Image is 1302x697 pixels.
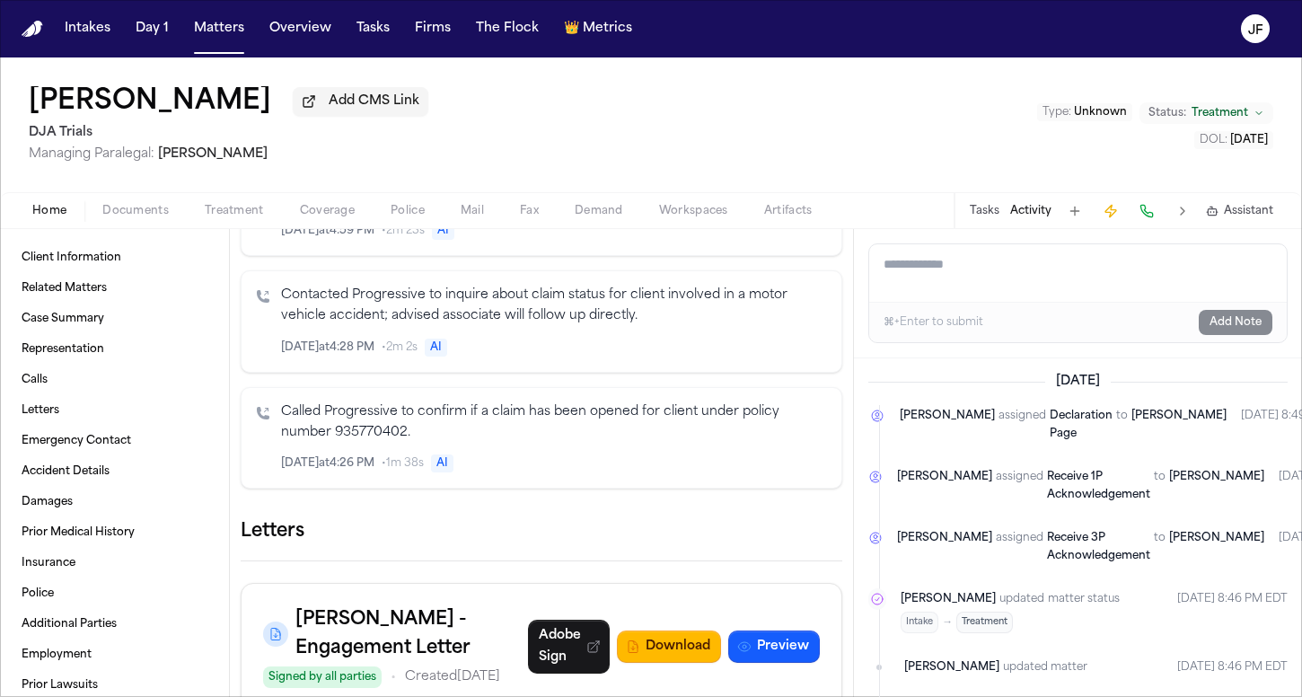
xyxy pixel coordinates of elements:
[405,666,500,688] p: Created [DATE]
[14,243,215,272] a: Client Information
[528,620,610,674] a: Adobe Sign
[425,339,447,357] span: AI
[1131,407,1227,443] span: [PERSON_NAME]
[22,21,43,38] img: Finch Logo
[128,13,176,45] button: Day 1
[57,13,118,45] button: Intakes
[1050,407,1113,443] a: Declaration Page
[281,456,374,471] span: [DATE] at 4:26 PM
[32,204,66,218] span: Home
[1037,103,1132,121] button: Edit Type: Unknown
[901,590,996,608] span: [PERSON_NAME]
[998,407,1046,443] span: assigned
[1148,106,1186,120] span: Status:
[349,13,397,45] a: Tasks
[1003,658,1087,676] span: updated matter
[469,13,546,45] button: The Flock
[14,335,215,364] a: Representation
[281,286,827,327] p: Contacted Progressive to inquire about claim status for client involved in a motor vehicle accide...
[1169,468,1264,504] span: [PERSON_NAME]
[970,204,999,218] button: Tasks
[1010,204,1051,218] button: Activity
[1134,199,1159,224] button: Make a Call
[205,204,264,218] span: Treatment
[241,517,304,546] h1: Letters
[14,274,215,303] a: Related Matters
[262,13,339,45] button: Overview
[14,427,215,455] a: Emergency Contact
[382,340,418,355] span: • 2m 2s
[1098,199,1123,224] button: Create Immediate Task
[1154,529,1166,565] span: to
[1042,107,1071,118] span: Type :
[281,340,374,355] span: [DATE] at 4:28 PM
[29,86,271,119] button: Edit matter name
[1230,135,1268,146] span: [DATE]
[575,204,623,218] span: Demand
[432,222,454,240] span: AI
[295,605,528,663] h3: [PERSON_NAME] - Engagement Letter
[1047,529,1150,565] a: Receive 3P Acknowledgement
[187,13,251,45] button: Matters
[14,518,215,547] a: Prior Medical History
[901,612,938,633] span: Intake
[29,86,271,119] h1: [PERSON_NAME]
[1192,106,1248,120] span: Treatment
[996,529,1043,565] span: assigned
[897,529,992,565] span: [PERSON_NAME]
[1116,407,1128,443] span: to
[617,631,721,663] button: Download
[1206,204,1273,218] button: Assistant
[659,204,728,218] span: Workspaces
[281,224,374,238] span: [DATE] at 4:59 PM
[1139,102,1273,124] button: Change status from Treatment
[1224,204,1273,218] span: Assistant
[293,87,428,116] button: Add CMS Link
[14,549,215,578] a: Insurance
[14,457,215,486] a: Accident Details
[29,147,154,161] span: Managing Paralegal:
[29,122,428,144] h2: DJA Trials
[382,456,424,471] span: • 1m 38s
[904,658,999,676] span: [PERSON_NAME]
[14,304,215,333] a: Case Summary
[884,315,983,330] div: ⌘+Enter to submit
[1045,373,1111,391] span: [DATE]
[102,204,169,218] span: Documents
[1194,131,1273,149] button: Edit DOL: 2025-07-03
[14,488,215,516] a: Damages
[14,396,215,425] a: Letters
[897,468,992,504] span: [PERSON_NAME]
[1062,199,1087,224] button: Add Task
[1074,107,1127,118] span: Unknown
[900,407,995,443] span: [PERSON_NAME]
[158,147,268,161] span: [PERSON_NAME]
[1199,310,1272,335] button: Add Note
[263,666,382,688] span: Signed by all parties
[22,21,43,38] a: Home
[14,640,215,669] a: Employment
[520,204,539,218] span: Fax
[300,204,355,218] span: Coverage
[764,204,813,218] span: Artifacts
[14,579,215,608] a: Police
[996,468,1043,504] span: assigned
[14,366,215,394] a: Calls
[408,13,458,45] a: Firms
[1154,468,1166,504] span: to
[1177,590,1288,633] time: September 9, 2025 at 7:46 PM
[1048,590,1120,608] span: matter status
[728,631,820,663] button: Preview
[942,615,953,630] span: →
[1169,529,1264,565] span: [PERSON_NAME]
[391,666,396,688] span: •
[1200,135,1227,146] span: DOL :
[391,204,425,218] span: Police
[1177,658,1288,676] time: September 9, 2025 at 7:46 PM
[461,204,484,218] span: Mail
